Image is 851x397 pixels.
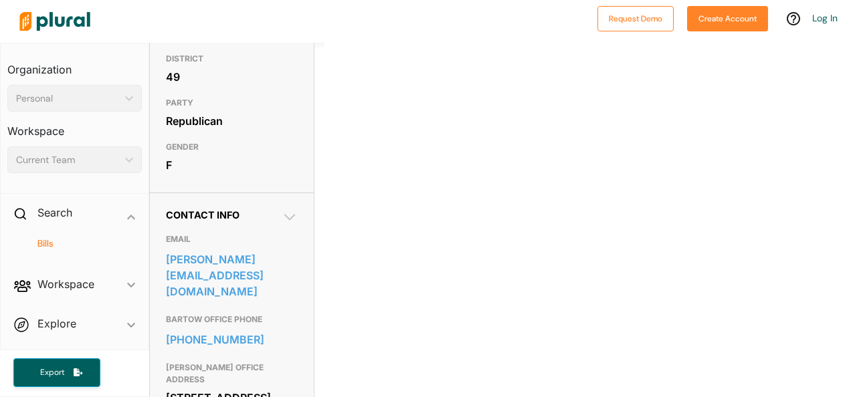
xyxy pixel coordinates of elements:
[166,231,298,247] h3: EMAIL
[166,67,298,87] div: 49
[166,155,298,175] div: F
[16,92,120,106] div: Personal
[166,209,240,221] span: Contact Info
[7,112,142,141] h3: Workspace
[37,205,72,220] h2: Search
[812,12,838,24] a: Log In
[166,249,298,301] a: [PERSON_NAME][EMAIL_ADDRESS][DOMAIN_NAME]
[13,358,100,387] button: Export
[687,11,768,25] a: Create Account
[166,139,298,155] h3: GENDER
[166,111,298,131] div: Republican
[166,51,298,67] h3: DISTRICT
[597,11,674,25] a: Request Demo
[31,367,74,378] span: Export
[166,360,298,388] h3: [PERSON_NAME] OFFICE ADDRESS
[7,50,142,80] h3: Organization
[687,6,768,31] button: Create Account
[16,153,120,167] div: Current Team
[166,95,298,111] h3: PARTY
[597,6,674,31] button: Request Demo
[166,329,298,350] a: [PHONE_NUMBER]
[166,311,298,327] h3: BARTOW OFFICE PHONE
[21,237,135,250] a: Bills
